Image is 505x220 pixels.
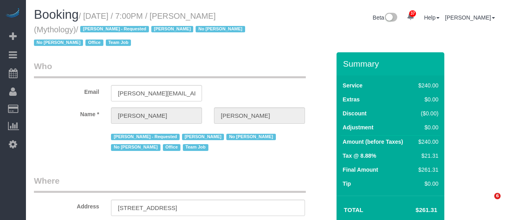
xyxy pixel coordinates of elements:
[183,144,208,151] span: Team Job
[373,14,398,21] a: Beta
[34,8,79,22] span: Booking
[28,200,105,210] label: Address
[343,180,351,188] label: Tip
[34,25,248,48] span: /
[409,10,416,17] span: 37
[343,138,403,146] label: Amount (before Taxes)
[403,8,418,26] a: 37
[384,13,397,23] img: New interface
[111,134,179,140] span: [PERSON_NAME] - Requested
[226,134,275,140] span: No [PERSON_NAME]
[111,144,160,151] span: No [PERSON_NAME]
[111,107,202,124] input: First Name
[415,166,438,174] div: $261.31
[343,95,360,103] label: Extras
[415,123,438,131] div: $0.00
[34,60,306,78] legend: Who
[415,95,438,103] div: $0.00
[478,193,497,212] iframe: Intercom live chat
[80,26,149,32] span: [PERSON_NAME] - Requested
[85,40,103,46] span: Office
[214,107,305,124] input: Last Name
[344,206,363,213] strong: Total
[106,40,131,46] span: Team Job
[5,8,21,19] img: Automaid Logo
[343,152,376,160] label: Tax @ 8.88%
[343,123,373,131] label: Adjustment
[415,109,438,117] div: ($0.00)
[343,59,440,68] h3: Summary
[415,180,438,188] div: $0.00
[34,12,248,48] small: / [DATE] / 7:00PM / [PERSON_NAME] (Mythology)
[445,14,495,21] a: [PERSON_NAME]
[415,138,438,146] div: $240.00
[343,166,378,174] label: Final Amount
[34,175,306,193] legend: Where
[28,85,105,96] label: Email
[151,26,193,32] span: [PERSON_NAME]
[111,85,202,101] input: Email
[343,109,366,117] label: Discount
[182,134,224,140] span: [PERSON_NAME]
[34,40,83,46] span: No [PERSON_NAME]
[415,152,438,160] div: $21.31
[163,144,180,151] span: Office
[392,207,437,214] h4: $261.31
[196,26,245,32] span: No [PERSON_NAME]
[28,107,105,118] label: Name *
[424,14,440,21] a: Help
[415,81,438,89] div: $240.00
[343,81,362,89] label: Service
[494,193,501,199] span: 6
